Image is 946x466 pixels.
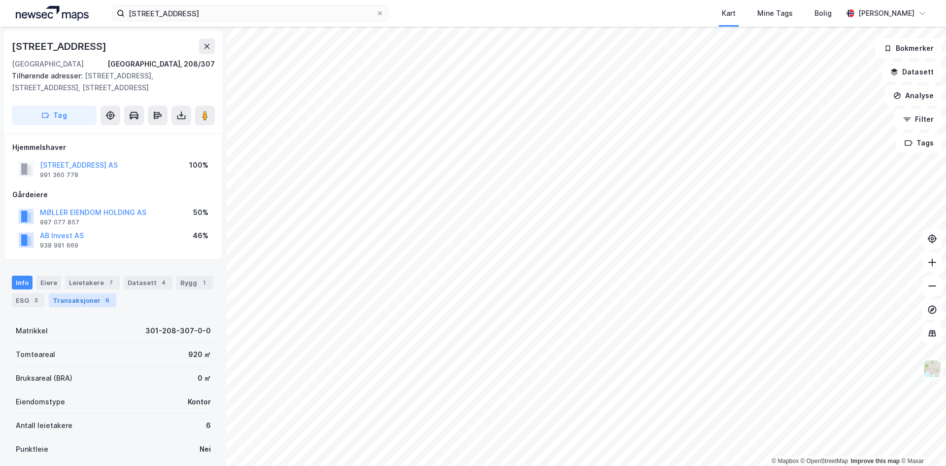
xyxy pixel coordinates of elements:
div: Eiere [36,276,61,289]
button: Filter [895,109,942,129]
div: Datasett [124,276,172,289]
div: Info [12,276,33,289]
div: 100% [189,159,208,171]
button: Tags [896,133,942,153]
button: Analyse [885,86,942,106]
div: Eiendomstype [16,396,65,408]
div: Gårdeiere [12,189,214,201]
div: Kontrollprogram for chat [897,419,946,466]
div: 997 077 857 [40,218,79,226]
a: OpenStreetMap [801,458,848,465]
div: 301-208-307-0-0 [145,325,211,337]
span: Tilhørende adresser: [12,72,85,80]
div: [PERSON_NAME] [858,7,914,19]
div: Punktleie [16,443,48,455]
div: Matrikkel [16,325,48,337]
div: 7 [106,278,116,287]
div: Bruksareal (BRA) [16,372,72,384]
div: 6 [206,420,211,431]
div: 6 [102,295,112,305]
div: [GEOGRAPHIC_DATA], 208/307 [107,58,215,70]
div: Bolig [814,7,832,19]
div: 0 ㎡ [198,372,211,384]
div: 1 [199,278,209,287]
div: 50% [193,207,208,218]
input: Søk på adresse, matrikkel, gårdeiere, leietakere eller personer [125,6,376,21]
div: ESG [12,293,45,307]
div: 938 991 669 [40,242,78,250]
div: 991 360 778 [40,171,78,179]
div: [GEOGRAPHIC_DATA] [12,58,84,70]
div: 46% [193,230,208,242]
button: Bokmerker [876,38,942,58]
div: Nei [200,443,211,455]
iframe: Chat Widget [897,419,946,466]
div: Kontor [188,396,211,408]
div: [STREET_ADDRESS], [STREET_ADDRESS], [STREET_ADDRESS] [12,70,207,94]
div: Mine Tags [757,7,793,19]
div: [STREET_ADDRESS] [12,38,108,54]
button: Datasett [882,62,942,82]
a: Improve this map [851,458,900,465]
img: Z [923,359,942,378]
a: Mapbox [772,458,799,465]
div: Hjemmelshaver [12,142,214,153]
div: Bygg [176,276,213,289]
div: Transaksjoner [49,293,116,307]
button: Tag [12,106,97,125]
img: logo.a4113a55bc3d86da70a041830d287a7e.svg [16,6,89,21]
div: 3 [31,295,41,305]
div: 4 [159,278,169,287]
div: 920 ㎡ [188,349,211,360]
div: Kart [722,7,736,19]
div: Antall leietakere [16,420,72,431]
div: Leietakere [65,276,120,289]
div: Tomteareal [16,349,55,360]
